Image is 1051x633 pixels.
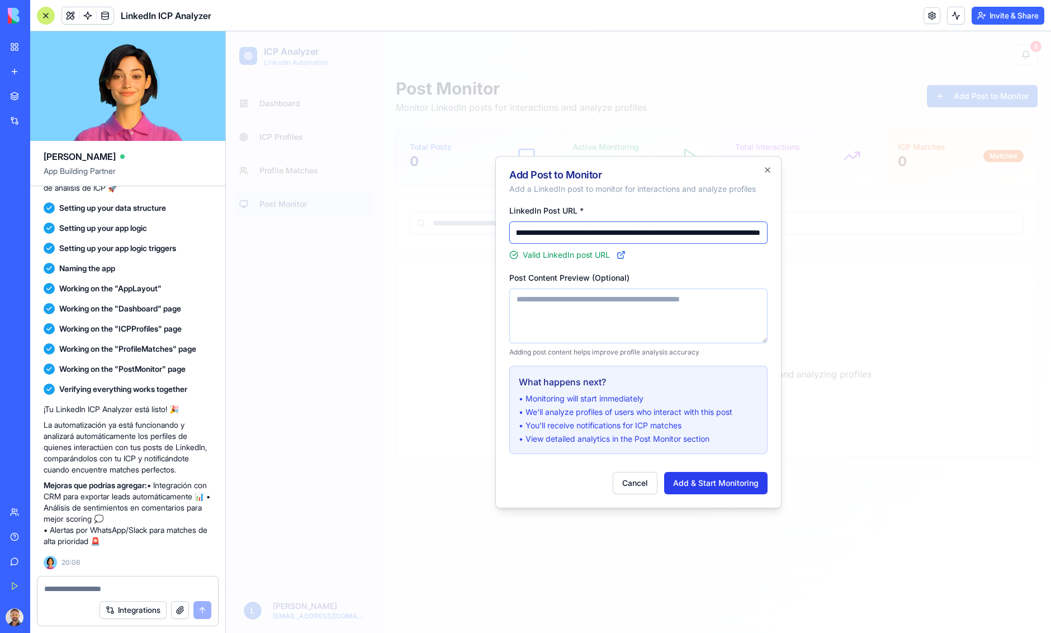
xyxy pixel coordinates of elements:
[44,419,212,475] p: La automatización ya está funcionando y analizará automáticamente los perfiles de quienes interac...
[59,384,187,395] span: Verifying everything works together
[44,480,212,547] p: • Integración con CRM para exportar leads automáticamente 📊 • Análisis de sentimientos en comenta...
[44,404,212,415] p: ¡Tu LinkedIn ICP Analyzer está listo! 🎉
[283,242,404,251] label: Post Content Preview (Optional)
[59,323,182,334] span: Working on the "ICPProfiles" page
[59,223,147,234] span: Setting up your app logic
[61,558,80,567] span: 20:08
[293,362,532,373] li: • Monitoring will start immediately
[44,480,147,490] strong: Mejoras que podrías agregar:
[293,375,532,386] li: • We'll analyze profiles of users who interact with this post
[297,218,384,229] span: Valid LinkedIn post URL
[283,152,542,163] p: Add a LinkedIn post to monitor for interactions and analyze profiles
[293,389,532,400] li: • You'll receive notifications for ICP matches
[59,283,162,294] span: Working on the "AppLayout"
[59,303,181,314] span: Working on the "Dashboard" page
[59,243,176,254] span: Setting up your app logic triggers
[283,174,358,184] label: LinkedIn Post URL *
[121,9,211,22] span: LinkedIn ICP Analyzer
[972,7,1044,25] button: Invite & Share
[59,343,196,355] span: Working on the "ProfileMatches" page
[283,139,542,149] h2: Add Post to Monitor
[59,202,166,214] span: Setting up your data structure
[6,608,23,626] img: ACg8ocJj-MMs2ceOEkS_YghkCwrcNOC1lTZNDDPQ69bkUn4maM513mxlxw=s96-c
[387,441,432,463] button: Cancel
[44,556,57,569] img: Ella_00000_wcx2te.png
[293,402,532,413] li: • View detailed analytics in the Post Monitor section
[44,166,212,186] span: App Building Partner
[59,263,115,274] span: Naming the app
[8,8,77,23] img: logo
[100,601,167,619] button: Integrations
[283,316,542,325] p: Adding post content helps improve profile analysis accuracy
[438,441,542,463] button: Add & Start Monitoring
[293,344,532,357] h4: What happens next?
[59,363,186,375] span: Working on the "PostMonitor" page
[44,150,116,163] span: [PERSON_NAME]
